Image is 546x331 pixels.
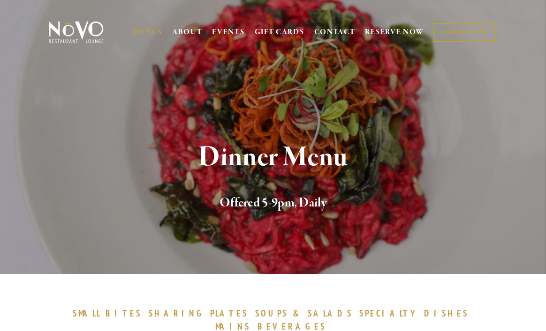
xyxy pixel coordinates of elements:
[359,308,419,319] span: SPECIALTY
[308,308,353,319] span: SALADS
[293,308,303,319] span: &
[73,308,101,319] span: SMALL
[359,308,473,319] a: SPECIALTYDISHES
[424,308,469,319] span: DISHES
[61,193,485,213] h2: Offered 5-9pm, Daily
[61,142,485,173] h1: Dinner Menu
[149,308,253,319] a: SHARINGPLATES
[133,28,162,37] a: MENUS
[255,23,304,41] a: GIFT CARDS
[149,308,206,319] span: SHARING
[73,308,146,319] a: SMALLBITES
[47,21,106,44] img: Novo Restaurant &amp; Lounge
[255,308,288,319] span: SOUPS
[212,28,244,37] a: EVENTS
[172,28,203,37] a: ABOUT
[255,308,357,319] a: SOUPS&SALADS
[106,308,142,319] span: BITES
[314,23,356,41] a: CONTACT
[433,23,495,42] a: ORDER NOW
[365,23,424,41] a: RESERVE NOW
[210,308,248,319] span: PLATES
